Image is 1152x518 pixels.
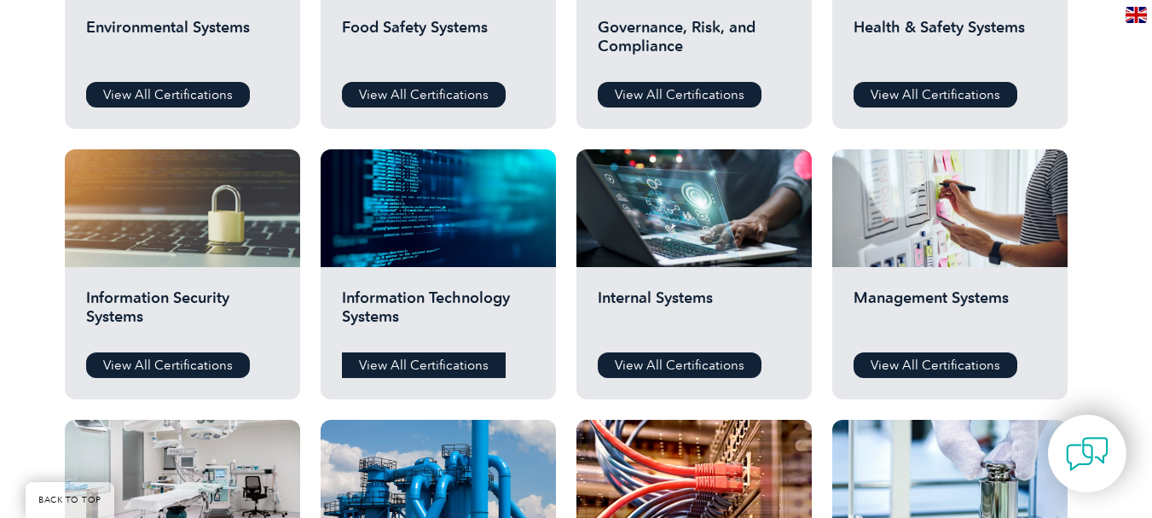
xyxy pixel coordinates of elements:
[854,288,1046,340] h2: Management Systems
[598,352,761,378] a: View All Certifications
[86,288,279,340] h2: Information Security Systems
[342,82,506,108] a: View All Certifications
[86,18,279,69] h2: Environmental Systems
[854,352,1017,378] a: View All Certifications
[598,288,790,340] h2: Internal Systems
[598,82,761,108] a: View All Certifications
[854,18,1046,69] h2: Health & Safety Systems
[342,18,535,69] h2: Food Safety Systems
[342,352,506,378] a: View All Certifications
[342,288,535,340] h2: Information Technology Systems
[86,82,250,108] a: View All Certifications
[598,18,790,69] h2: Governance, Risk, and Compliance
[86,352,250,378] a: View All Certifications
[1126,7,1147,23] img: en
[854,82,1017,108] a: View All Certifications
[26,482,114,518] a: BACK TO TOP
[1066,433,1109,475] img: contact-chat.png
